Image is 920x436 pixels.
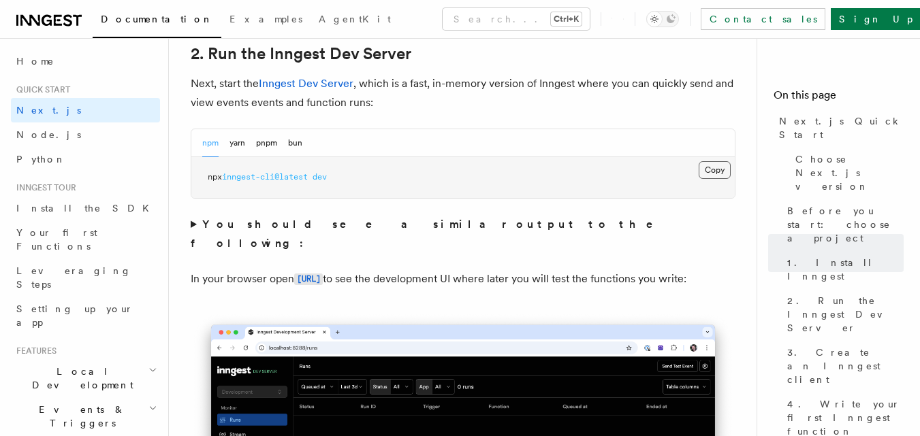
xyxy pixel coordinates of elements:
[191,44,411,63] a: 2. Run the Inngest Dev Server
[787,294,904,335] span: 2. Run the Inngest Dev Server
[16,303,133,328] span: Setting up your app
[229,129,245,157] button: yarn
[790,147,904,199] a: Choose Next.js version
[256,129,277,157] button: pnpm
[701,8,825,30] a: Contact sales
[319,14,391,24] span: AgentKit
[11,346,57,356] span: Features
[311,4,399,37] a: AgentKit
[779,114,904,141] span: Next.js Quick Start
[11,365,148,392] span: Local Development
[11,297,160,335] a: Setting up your app
[101,14,213,24] span: Documentation
[16,154,66,165] span: Python
[443,8,590,30] button: Search...Ctrl+K
[782,250,904,288] a: 1. Install Inngest
[222,172,308,182] span: inngest-cli@latest
[551,12,582,26] kbd: Ctrl+K
[11,397,160,435] button: Events & Triggers
[782,199,904,250] a: Before you start: choose a project
[782,340,904,392] a: 3. Create an Inngest client
[11,359,160,397] button: Local Development
[16,129,81,140] span: Node.js
[191,215,735,253] summary: You should see a similar output to the following:
[191,218,672,250] strong: You should see a similar output to the following:
[11,122,160,147] a: Node.js
[11,403,148,430] span: Events & Triggers
[288,129,302,157] button: bun
[774,87,904,109] h4: On this page
[11,98,160,122] a: Next.js
[208,172,222,182] span: npx
[191,74,735,112] p: Next, start the , which is a fast, in-memory version of Inngest where you can quickly send and vi...
[782,288,904,340] a: 2. Run the Inngest Dev Server
[16,203,157,214] span: Install the SDK
[11,147,160,171] a: Python
[11,258,160,297] a: Leveraging Steps
[11,196,160,220] a: Install the SDK
[16,54,54,68] span: Home
[774,109,904,147] a: Next.js Quick Start
[259,77,353,90] a: Inngest Dev Server
[313,172,327,182] span: dev
[795,152,904,193] span: Choose Next.js version
[16,265,131,290] span: Leveraging Steps
[646,11,679,27] button: Toggle dark mode
[191,269,735,289] p: In your browser open to see the development UI where later you will test the functions you write:
[11,220,160,258] a: Your first Functions
[699,161,731,179] button: Copy
[294,273,323,285] code: [URL]
[11,49,160,73] a: Home
[16,227,97,252] span: Your first Functions
[202,129,219,157] button: npm
[787,256,904,283] span: 1. Install Inngest
[787,204,904,245] span: Before you start: choose a project
[93,4,221,38] a: Documentation
[11,182,76,193] span: Inngest tour
[16,105,81,116] span: Next.js
[229,14,302,24] span: Examples
[294,272,323,285] a: [URL]
[11,84,70,95] span: Quick start
[221,4,311,37] a: Examples
[787,346,904,386] span: 3. Create an Inngest client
